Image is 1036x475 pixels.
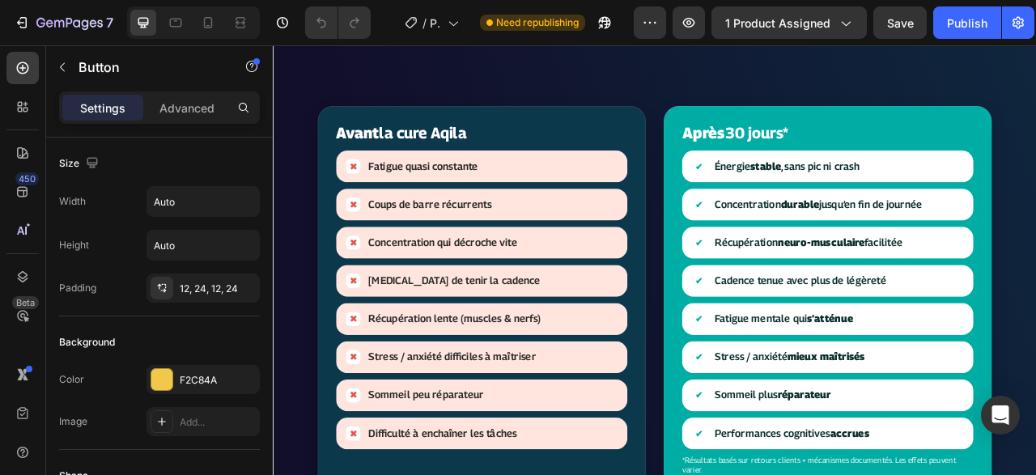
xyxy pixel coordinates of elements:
input: Auto [147,231,259,260]
span: Stress / anxiété [562,388,879,405]
strong: réparateur [642,437,710,452]
button: Save [873,6,927,39]
span: ✔ [533,435,552,455]
div: Padding [59,281,96,295]
span: Énergie , sans pic ni crash [562,145,879,163]
div: 450 [15,172,39,185]
span: Page produit [PERSON_NAME] [430,15,441,32]
div: Size [59,153,102,175]
span: ✔ [533,338,552,358]
span: ✔ [533,387,552,406]
span: Cadence tenue avec plus de légèreté [562,291,879,308]
p: Advanced [159,100,214,117]
span: ✔ [533,193,552,212]
span: ✔ [533,241,552,261]
p: Settings [80,100,125,117]
strong: stable [607,146,646,161]
button: 1 product assigned [711,6,867,39]
span: Save [887,16,914,30]
p: 7 [106,13,113,32]
div: F2C84A [180,373,256,388]
span: Fatigue mentale qui [562,339,879,357]
span: / [422,15,427,32]
iframe: Design area [273,45,1036,475]
span: 1 product assigned [725,15,830,32]
p: Button [79,57,216,77]
span: ✔ [533,144,552,163]
div: Background [59,335,115,350]
button: Publish [933,6,1001,39]
div: Publish [947,15,987,32]
strong: mieux maîtrisés [655,388,753,404]
span: ✔ [533,290,552,309]
div: Color [59,372,84,387]
span: Sommeil peu réparateur [121,436,439,454]
div: Beta [12,296,39,309]
button: 7 [6,6,121,39]
div: Undo/Redo [305,6,371,39]
span: Need republishing [496,15,579,30]
strong: s’atténue [679,340,738,355]
strong: neuro-musculaire [642,243,753,258]
h3: Après [520,100,891,123]
span: Récupération facilitée [562,242,879,260]
input: Auto [147,187,259,216]
div: Height [59,238,89,252]
div: Open Intercom Messenger [981,396,1020,435]
span: ✖ [92,435,112,455]
div: Add... [180,415,256,430]
div: Image [59,414,87,429]
div: 12, 24, 12, 24 [180,282,256,296]
strong: durable [646,194,694,210]
span: Sommeil plus [562,436,879,454]
div: Width [59,194,86,209]
span: Concentration jusqu’en fin de journée [562,193,879,211]
span: 30 jours* [575,100,656,122]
